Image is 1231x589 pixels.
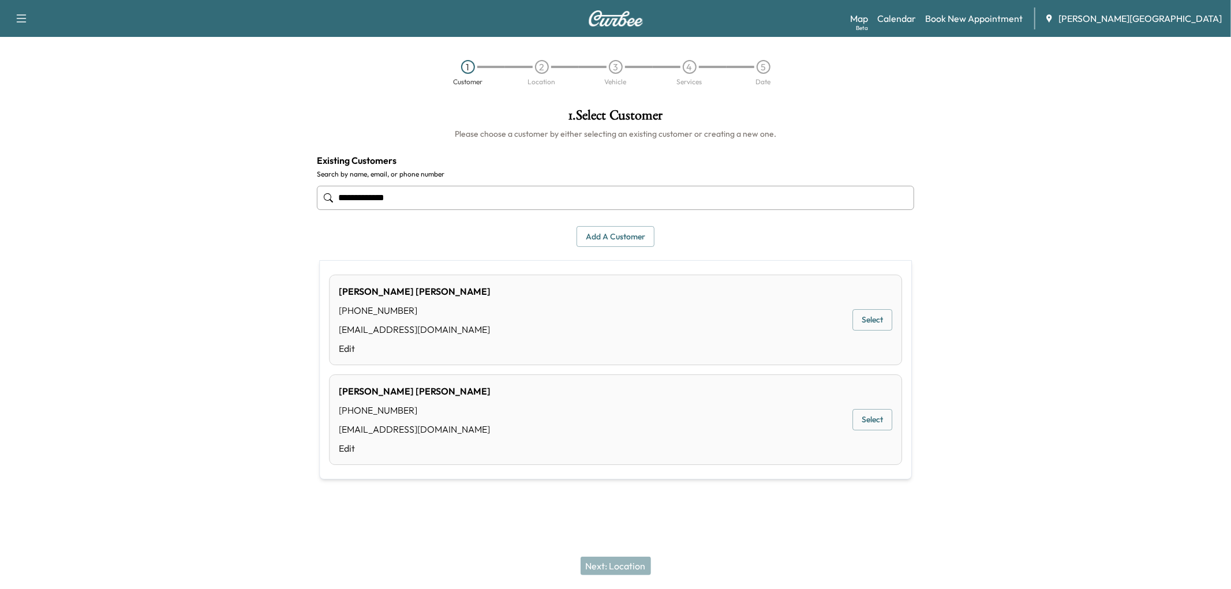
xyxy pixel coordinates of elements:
[339,322,491,336] div: [EMAIL_ADDRESS][DOMAIN_NAME]
[677,78,702,85] div: Services
[877,12,916,25] a: Calendar
[317,170,914,179] label: Search by name, email, or phone number
[850,12,868,25] a: MapBeta
[339,303,491,317] div: [PHONE_NUMBER]
[317,108,914,128] h1: 1 . Select Customer
[339,284,491,298] div: [PERSON_NAME] [PERSON_NAME]
[339,403,491,417] div: [PHONE_NUMBER]
[757,60,770,74] div: 5
[609,60,623,74] div: 3
[528,78,556,85] div: Location
[605,78,627,85] div: Vehicle
[577,226,654,247] button: Add a customer
[852,309,892,331] button: Select
[856,24,868,32] div: Beta
[756,78,771,85] div: Date
[588,10,643,27] img: Curbee Logo
[1058,12,1222,25] span: [PERSON_NAME][GEOGRAPHIC_DATA]
[339,422,491,436] div: [EMAIL_ADDRESS][DOMAIN_NAME]
[461,60,475,74] div: 1
[317,153,914,167] h4: Existing Customers
[453,78,482,85] div: Customer
[317,128,914,140] h6: Please choose a customer by either selecting an existing customer or creating a new one.
[339,342,491,355] a: Edit
[683,60,697,74] div: 4
[925,12,1023,25] a: Book New Appointment
[339,441,491,455] a: Edit
[852,409,892,430] button: Select
[535,60,549,74] div: 2
[339,384,491,398] div: [PERSON_NAME] [PERSON_NAME]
